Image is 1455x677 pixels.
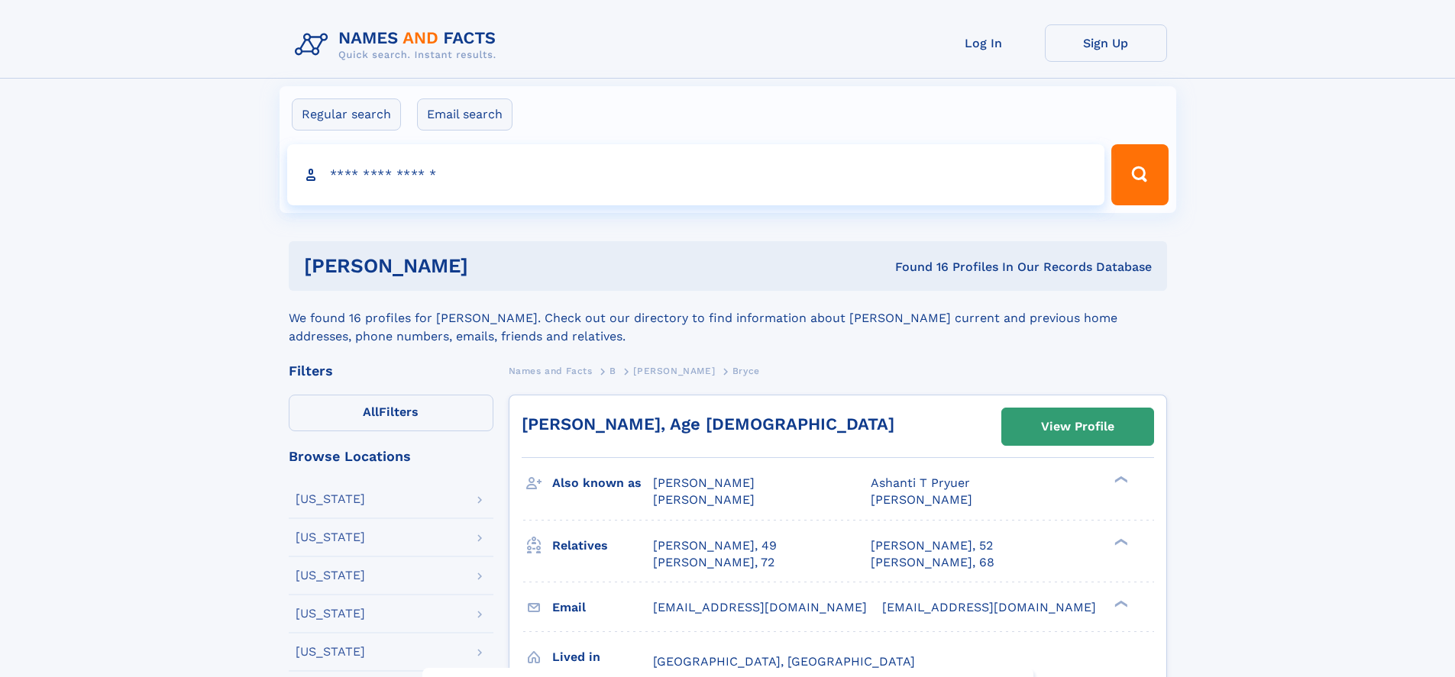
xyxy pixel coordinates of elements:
[923,24,1045,62] a: Log In
[289,450,493,463] div: Browse Locations
[633,361,715,380] a: [PERSON_NAME]
[296,646,365,658] div: [US_STATE]
[1045,24,1167,62] a: Sign Up
[653,600,867,614] span: [EMAIL_ADDRESS][DOMAIN_NAME]
[296,569,365,582] div: [US_STATE]
[653,654,915,669] span: [GEOGRAPHIC_DATA], [GEOGRAPHIC_DATA]
[304,256,682,276] h1: [PERSON_NAME]
[292,98,401,131] label: Regular search
[653,554,774,571] a: [PERSON_NAME], 72
[681,259,1152,276] div: Found 16 Profiles In Our Records Database
[289,291,1167,346] div: We found 16 profiles for [PERSON_NAME]. Check out our directory to find information about [PERSON...
[552,533,653,559] h3: Relatives
[552,595,653,621] h3: Email
[1111,598,1129,608] div: ❯
[289,364,493,378] div: Filters
[417,98,512,131] label: Email search
[1111,144,1168,205] button: Search Button
[871,492,972,507] span: [PERSON_NAME]
[296,608,365,620] div: [US_STATE]
[287,144,1105,205] input: search input
[871,554,994,571] a: [PERSON_NAME], 68
[296,531,365,543] div: [US_STATE]
[1111,475,1129,485] div: ❯
[296,493,365,505] div: [US_STATE]
[509,361,593,380] a: Names and Facts
[653,492,755,507] span: [PERSON_NAME]
[871,476,970,490] span: Ashanti T Pryuer
[522,414,894,434] a: [PERSON_NAME], Age [DEMOGRAPHIC_DATA]
[732,366,760,376] span: Bryce
[609,366,616,376] span: B
[1041,409,1114,444] div: View Profile
[289,395,493,431] label: Filters
[289,24,509,66] img: Logo Names and Facts
[552,644,653,670] h3: Lived in
[1111,537,1129,546] div: ❯
[609,361,616,380] a: B
[552,470,653,496] h3: Also known as
[633,366,715,376] span: [PERSON_NAME]
[1002,408,1153,445] a: View Profile
[882,600,1096,614] span: [EMAIL_ADDRESS][DOMAIN_NAME]
[363,405,379,419] span: All
[871,537,993,554] a: [PERSON_NAME], 52
[653,537,777,554] a: [PERSON_NAME], 49
[653,476,755,490] span: [PERSON_NAME]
